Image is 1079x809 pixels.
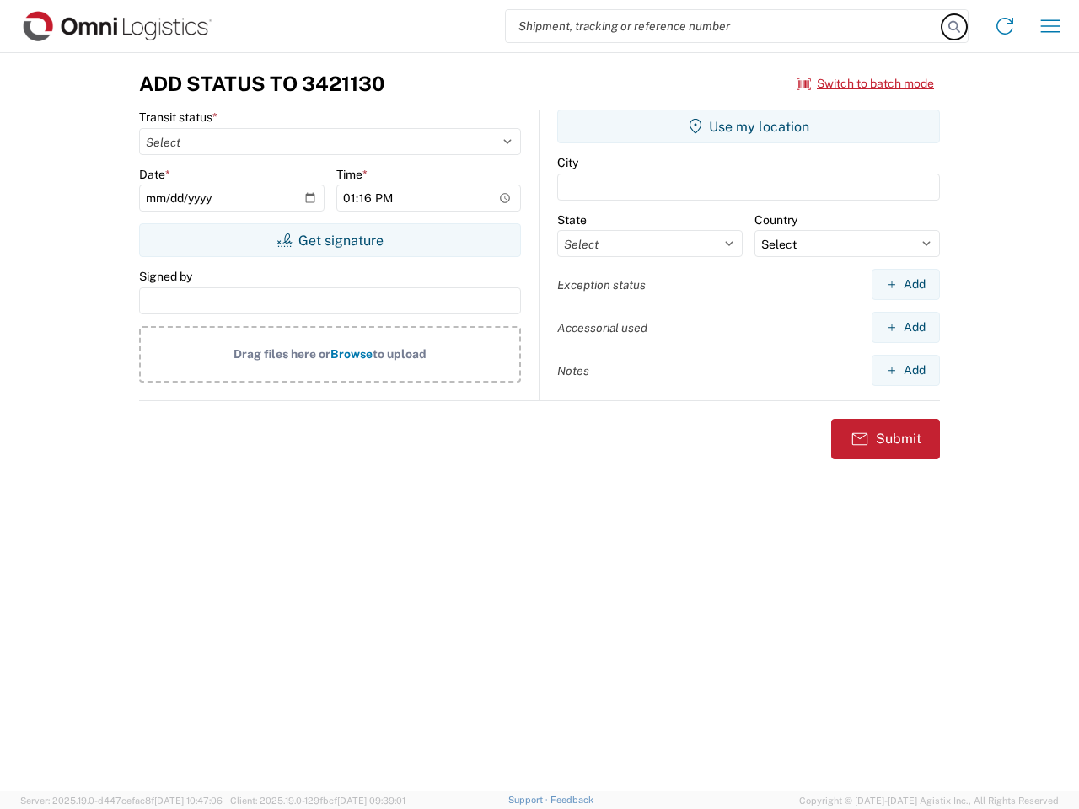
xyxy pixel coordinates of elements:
[337,796,405,806] span: [DATE] 09:39:01
[872,269,940,300] button: Add
[831,419,940,459] button: Submit
[557,277,646,292] label: Exception status
[139,167,170,182] label: Date
[336,167,368,182] label: Time
[139,269,192,284] label: Signed by
[154,796,223,806] span: [DATE] 10:47:06
[139,72,384,96] h3: Add Status to 3421130
[557,363,589,378] label: Notes
[797,70,934,98] button: Switch to batch mode
[508,795,550,805] a: Support
[230,796,405,806] span: Client: 2025.19.0-129fbcf
[234,347,330,361] span: Drag files here or
[373,347,427,361] span: to upload
[550,795,593,805] a: Feedback
[506,10,942,42] input: Shipment, tracking or reference number
[754,212,797,228] label: Country
[557,212,587,228] label: State
[139,223,521,257] button: Get signature
[872,355,940,386] button: Add
[872,312,940,343] button: Add
[557,155,578,170] label: City
[557,110,940,143] button: Use my location
[330,347,373,361] span: Browse
[139,110,217,125] label: Transit status
[20,796,223,806] span: Server: 2025.19.0-d447cefac8f
[799,793,1059,808] span: Copyright © [DATE]-[DATE] Agistix Inc., All Rights Reserved
[557,320,647,335] label: Accessorial used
